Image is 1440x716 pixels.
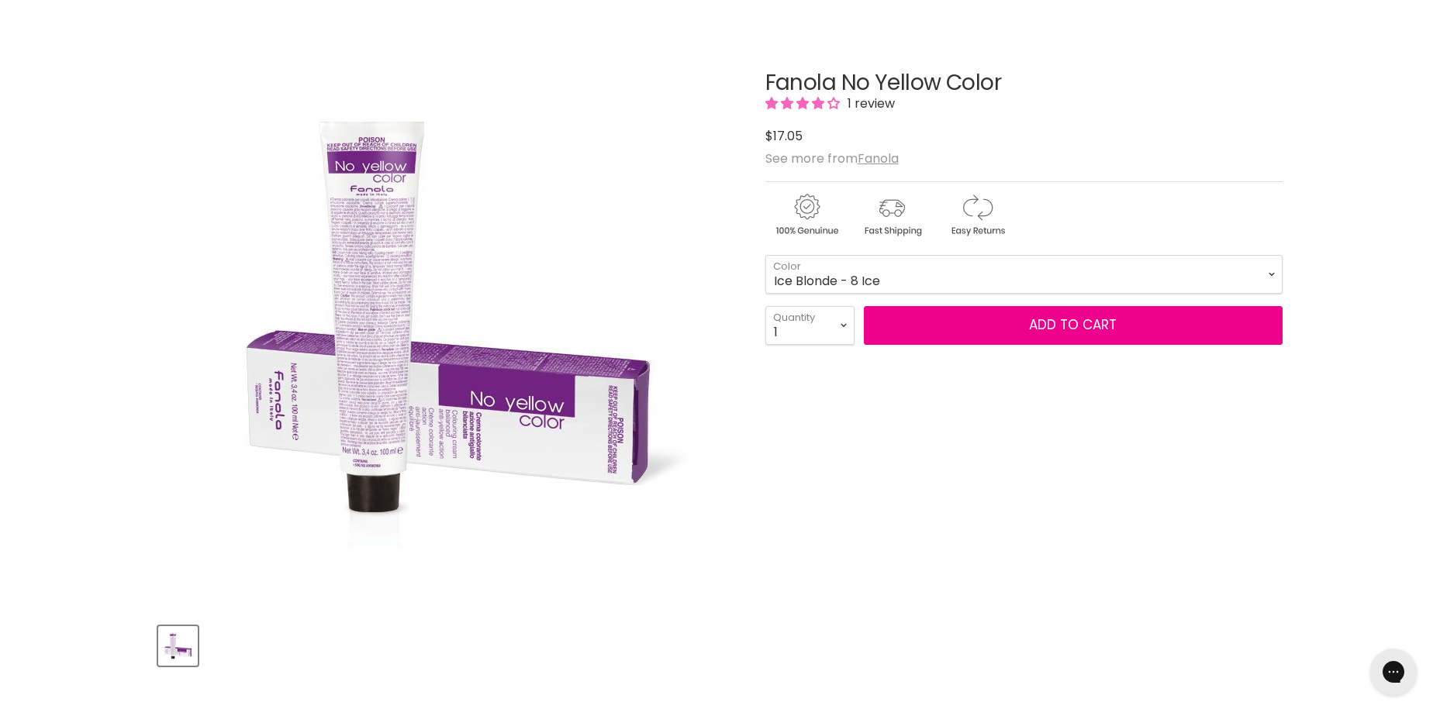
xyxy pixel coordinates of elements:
[936,191,1018,239] img: returns.gif
[765,127,803,145] span: $17.05
[765,306,855,345] select: Quantity
[851,191,933,239] img: shipping.gif
[176,50,719,593] img: Fanola No Yellow Color
[765,150,899,167] span: See more from
[160,628,196,664] img: Fanola No Yellow Color
[1029,315,1117,334] span: Add to cart
[158,626,198,666] button: Fanola No Yellow Color
[858,150,899,167] a: Fanola
[864,306,1283,345] button: Add to cart
[156,621,740,666] div: Product thumbnails
[1362,643,1424,701] iframe: Gorgias live chat messenger
[765,191,848,239] img: genuine.gif
[158,33,737,611] div: Fanola No Yellow Color image. Click or Scroll to Zoom.
[765,71,1283,95] h1: Fanola No Yellow Color
[765,95,843,112] span: 4.00 stars
[843,95,895,112] span: 1 review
